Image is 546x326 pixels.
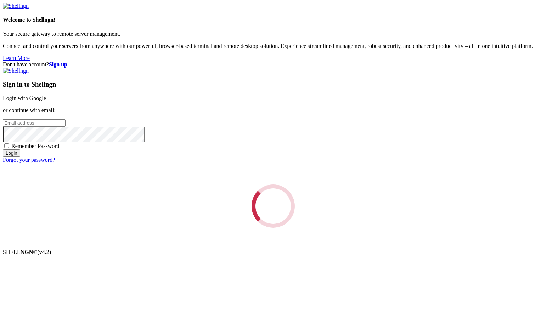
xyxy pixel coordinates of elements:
[3,95,46,101] a: Login with Google
[11,143,60,149] span: Remember Password
[3,68,29,74] img: Shellngn
[3,249,51,255] span: SHELL ©
[38,249,51,255] span: 4.2.0
[3,157,55,163] a: Forgot your password?
[21,249,33,255] b: NGN
[3,31,543,37] p: Your secure gateway to remote server management.
[4,143,9,148] input: Remember Password
[3,149,20,157] input: Login
[3,81,543,88] h3: Sign in to Shellngn
[252,184,295,228] div: Loading...
[3,107,543,114] p: or continue with email:
[3,119,66,127] input: Email address
[3,61,543,68] div: Don't have account?
[3,55,30,61] a: Learn More
[3,3,29,9] img: Shellngn
[3,17,543,23] h4: Welcome to Shellngn!
[49,61,67,67] a: Sign up
[3,43,543,49] p: Connect and control your servers from anywhere with our powerful, browser-based terminal and remo...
